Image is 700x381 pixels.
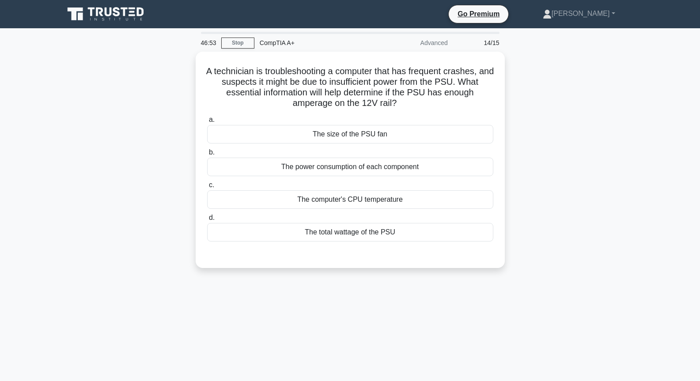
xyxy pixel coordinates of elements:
[207,125,493,143] div: The size of the PSU fan
[452,8,505,19] a: Go Premium
[209,116,215,123] span: a.
[206,66,494,109] h5: A technician is troubleshooting a computer that has frequent crashes, and suspects it might be du...
[209,148,215,156] span: b.
[196,34,221,52] div: 46:53
[453,34,505,52] div: 14/15
[209,181,214,189] span: c.
[376,34,453,52] div: Advanced
[522,5,636,23] a: [PERSON_NAME]
[207,158,493,176] div: The power consumption of each component
[221,38,254,49] a: Stop
[207,223,493,241] div: The total wattage of the PSU
[254,34,376,52] div: CompTIA A+
[209,214,215,221] span: d.
[207,190,493,209] div: The computer's CPU temperature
